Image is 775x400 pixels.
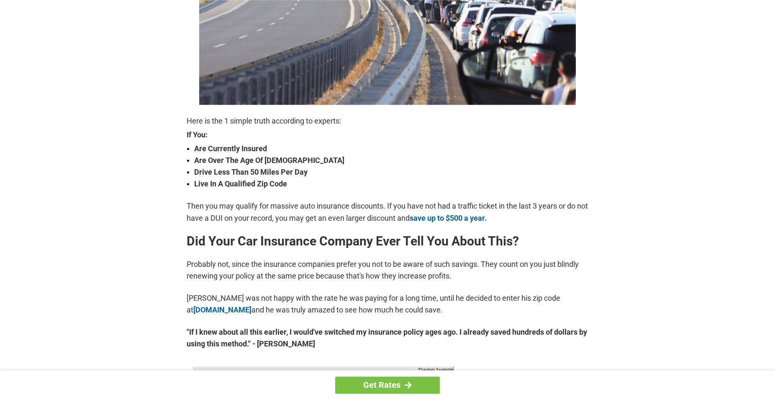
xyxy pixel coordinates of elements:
h2: Did Your Car Insurance Company Ever Tell You About This? [187,235,588,248]
a: save up to $500 a year. [410,214,487,222]
strong: "If I knew about all this earlier, I would've switched my insurance policy ages ago. I already sa... [187,326,588,350]
strong: Are Over The Age Of [DEMOGRAPHIC_DATA] [194,155,588,166]
p: Here is the 1 simple truth according to experts: [187,115,588,127]
strong: Live In A Qualified Zip Code [194,178,588,190]
a: [DOMAIN_NAME] [193,305,251,314]
p: Probably not, since the insurance companies prefer you not to be aware of such savings. They coun... [187,258,588,282]
strong: Drive Less Than 50 Miles Per Day [194,166,588,178]
strong: If You: [187,131,588,139]
p: [PERSON_NAME] was not happy with the rate he was paying for a long time, until he decided to ente... [187,292,588,316]
a: Get Rates [335,377,440,394]
p: Then you may qualify for massive auto insurance discounts. If you have not had a traffic ticket i... [187,200,588,224]
strong: Are Currently Insured [194,143,588,155]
